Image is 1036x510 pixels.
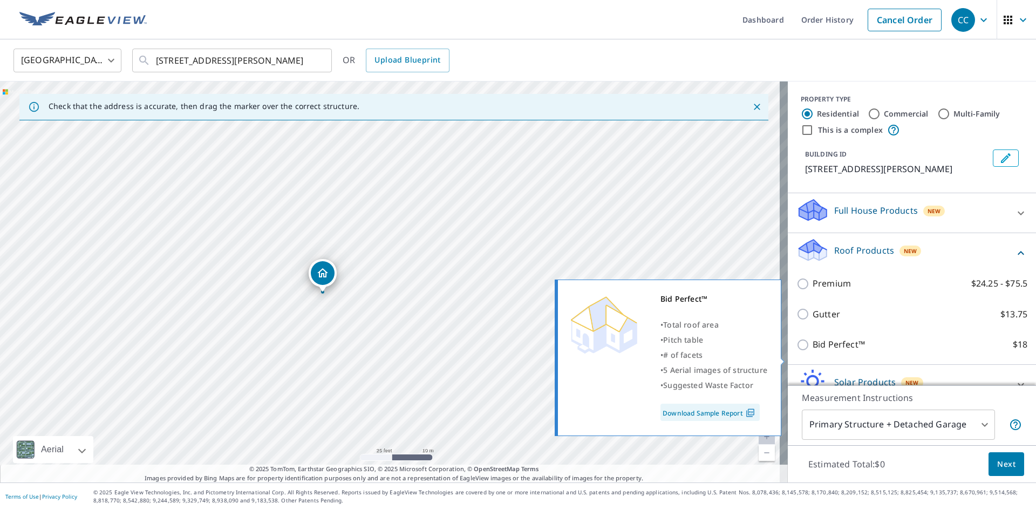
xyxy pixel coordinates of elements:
div: • [660,348,767,363]
div: Dropped pin, building 1, Residential property, 1477 SW Gilroy Rd Port Saint Lucie, FL 34953 [309,259,337,293]
div: Bid Perfect™ [660,291,767,307]
div: [GEOGRAPHIC_DATA] [13,45,121,76]
span: Your report will include the primary structure and a detached garage if one exists. [1009,418,1022,431]
div: Roof ProductsNew [796,237,1027,268]
label: This is a complex [818,125,883,135]
a: Terms [521,465,539,473]
button: Close [750,100,764,114]
p: | [5,493,77,500]
p: Measurement Instructions [802,391,1022,404]
a: Terms of Use [5,493,39,500]
a: Privacy Policy [42,493,77,500]
label: Commercial [884,108,929,119]
p: $18 [1013,338,1027,351]
p: © 2025 Eagle View Technologies, Inc. and Pictometry International Corp. All Rights Reserved. Repo... [93,488,1031,505]
div: • [660,363,767,378]
img: Premium [566,291,642,356]
label: Multi-Family [953,108,1000,119]
p: Full House Products [834,204,918,217]
div: Solar ProductsNew [796,369,1027,400]
div: Aerial [38,436,67,463]
a: Upload Blueprint [366,49,449,72]
span: Total roof area [663,319,719,330]
span: 5 Aerial images of structure [663,365,767,375]
label: Residential [817,108,859,119]
a: Cancel Order [868,9,942,31]
div: • [660,317,767,332]
span: Pitch table [663,335,703,345]
p: Bid Perfect™ [813,338,865,351]
div: • [660,332,767,348]
div: • [660,378,767,393]
a: OpenStreetMap [474,465,519,473]
a: Current Level 20, Zoom Out [759,445,775,461]
a: Download Sample Report [660,404,760,421]
p: Solar Products [834,376,896,389]
p: [STREET_ADDRESS][PERSON_NAME] [805,162,989,175]
div: Aerial [13,436,93,463]
span: # of facets [663,350,703,360]
p: Roof Products [834,244,894,257]
p: $24.25 - $75.5 [971,277,1027,290]
img: Pdf Icon [743,408,758,418]
p: $13.75 [1000,308,1027,321]
p: BUILDING ID [805,149,847,159]
div: CC [951,8,975,32]
span: Upload Blueprint [374,53,440,67]
div: Full House ProductsNew [796,198,1027,228]
span: © 2025 TomTom, Earthstar Geographics SIO, © 2025 Microsoft Corporation, © [249,465,539,474]
span: Next [997,458,1015,471]
p: Gutter [813,308,840,321]
img: EV Logo [19,12,147,28]
p: Check that the address is accurate, then drag the marker over the correct structure. [49,101,359,111]
input: Search by address or latitude-longitude [156,45,310,76]
p: Premium [813,277,851,290]
span: New [928,207,941,215]
button: Edit building 1 [993,149,1019,167]
div: PROPERTY TYPE [801,94,1023,104]
div: Primary Structure + Detached Garage [802,410,995,440]
button: Next [989,452,1024,477]
p: Estimated Total: $0 [800,452,894,476]
span: Suggested Waste Factor [663,380,753,390]
div: OR [343,49,449,72]
span: New [904,247,917,255]
span: New [905,378,919,387]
